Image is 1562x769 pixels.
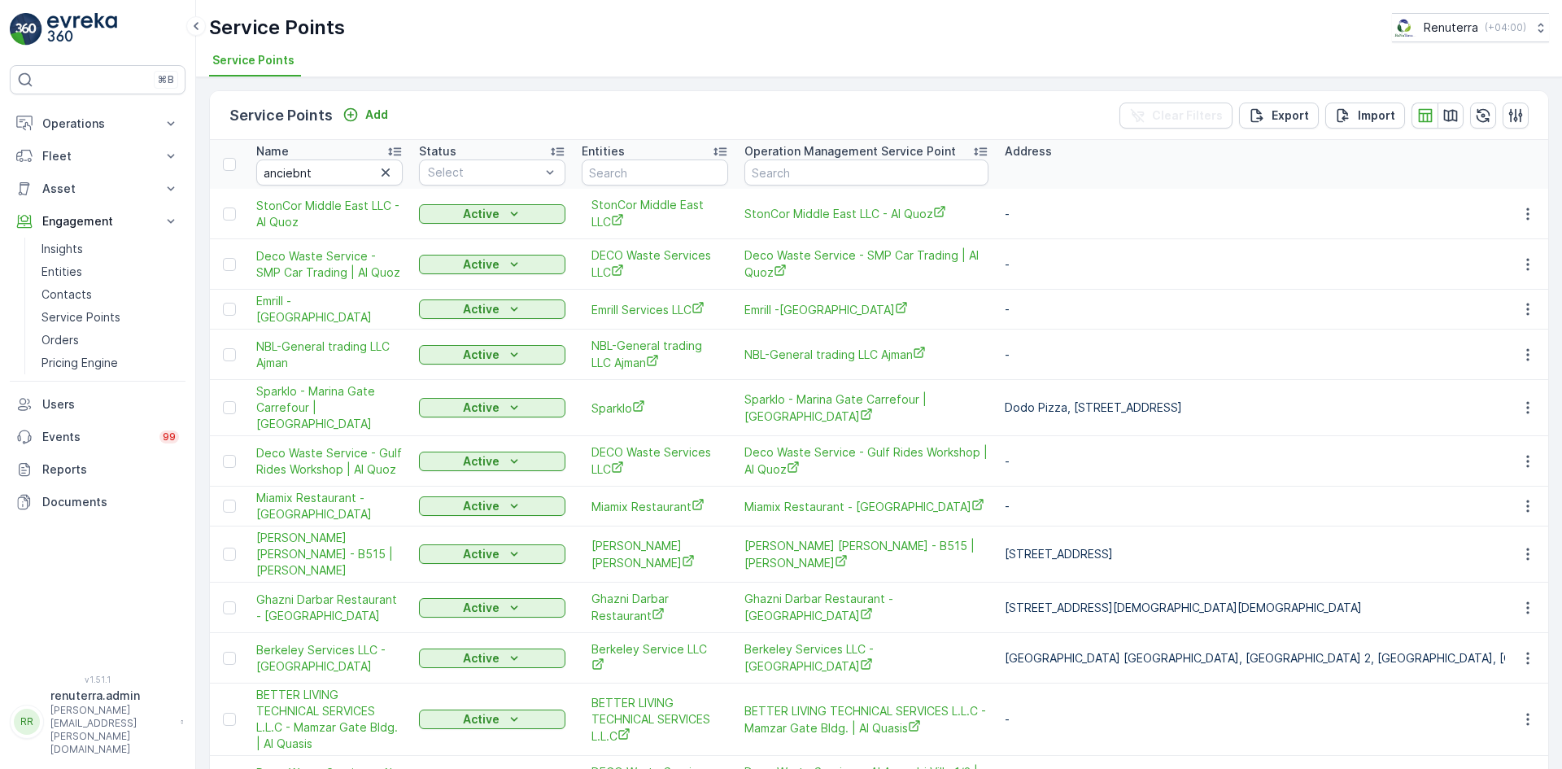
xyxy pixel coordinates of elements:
[419,496,565,516] button: Active
[336,105,395,125] button: Add
[223,401,236,414] div: Toggle Row Selected
[744,498,988,515] a: Miamix Restaurant - Al Nadha
[10,486,185,518] a: Documents
[463,206,500,222] p: Active
[223,548,236,561] div: Toggle Row Selected
[591,695,718,745] a: BETTER LIVING TECHNICAL SERVICES L.L.C
[256,293,403,326] a: Emrill -Yansoon Buildings
[744,205,988,222] a: StonCor Middle East LLC - Al Quoz
[428,164,540,181] p: Select
[223,652,236,665] div: Toggle Row Selected
[256,490,403,522] span: Miamix Restaurant - [GEOGRAPHIC_DATA]
[582,143,625,159] p: Entities
[35,329,185,352] a: Orders
[256,687,403,752] a: BETTER LIVING TECHNICAL SERVICES L.L.C - Mamzar Gate Bldg. | Al Quasis
[223,455,236,468] div: Toggle Row Selected
[1272,107,1309,124] p: Export
[591,338,718,371] span: NBL-General trading LLC Ajman
[463,453,500,470] p: Active
[256,445,403,478] a: Deco Waste Service - Gulf Rides Workshop | Al Quoz
[582,159,728,186] input: Search
[1152,107,1223,124] p: Clear Filters
[591,444,718,478] span: DECO Waste Services LLC
[419,452,565,471] button: Active
[42,181,153,197] p: Asset
[744,143,956,159] p: Operation Management Service Point
[212,52,295,68] span: Service Points
[223,500,236,513] div: Toggle Row Selected
[256,339,403,371] span: NBL-General trading LLC Ajman
[223,713,236,726] div: Toggle Row Selected
[256,198,403,230] a: StonCor Middle East LLC - Al Quoz
[463,650,500,666] p: Active
[14,709,40,735] div: RR
[47,13,117,46] img: logo_light-DOdMpM7g.png
[744,498,988,515] span: Miamix Restaurant - [GEOGRAPHIC_DATA]
[256,642,403,675] a: Berkeley Services LLC - Town Square
[463,498,500,514] p: Active
[463,711,500,727] p: Active
[591,400,718,417] span: Sparklo
[223,601,236,614] div: Toggle Row Selected
[35,306,185,329] a: Service Points
[35,260,185,283] a: Entities
[35,283,185,306] a: Contacts
[1325,103,1405,129] button: Import
[744,444,988,478] a: Deco Waste Service - Gulf Rides Workshop | Al Quoz
[10,688,185,756] button: RRrenuterra.admin[PERSON_NAME][EMAIL_ADDRESS][PERSON_NAME][DOMAIN_NAME]
[591,301,718,318] a: Emrill Services LLC
[41,355,118,371] p: Pricing Engine
[419,649,565,668] button: Active
[1392,13,1549,42] button: Renuterra(+04:00)
[256,642,403,675] span: Berkeley Services LLC - [GEOGRAPHIC_DATA]
[229,104,333,127] p: Service Points
[591,591,718,624] a: Ghazni Darbar Restaurant
[1424,20,1478,36] p: Renuterra
[419,710,565,729] button: Active
[419,204,565,224] button: Active
[744,301,988,318] a: Emrill -Yansoon Buildings
[223,208,236,221] div: Toggle Row Selected
[591,641,718,675] span: Berkeley Service LLC
[35,238,185,260] a: Insights
[744,159,988,186] input: Search
[10,421,185,453] a: Events99
[10,140,185,173] button: Fleet
[256,592,403,624] a: Ghazni Darbar Restaurant - Sonapur
[256,248,403,281] a: Deco Waste Service - SMP Car Trading | Al Quoz
[50,704,172,756] p: [PERSON_NAME][EMAIL_ADDRESS][PERSON_NAME][DOMAIN_NAME]
[744,346,988,363] span: NBL-General trading LLC Ajman
[10,675,185,684] span: v 1.51.1
[209,15,345,41] p: Service Points
[256,143,289,159] p: Name
[1485,21,1526,34] p: ( +04:00 )
[1358,107,1395,124] p: Import
[744,703,988,736] a: BETTER LIVING TECHNICAL SERVICES L.L.C - Mamzar Gate Bldg. | Al Quasis
[1239,103,1319,129] button: Export
[463,400,500,416] p: Active
[591,197,718,230] span: StonCor Middle East LLC
[744,247,988,281] a: Deco Waste Service - SMP Car Trading | Al Quoz
[591,498,718,515] a: Miamix Restaurant
[256,383,403,432] span: Sparklo - Marina Gate Carrefour | [GEOGRAPHIC_DATA]
[463,600,500,616] p: Active
[744,391,988,425] span: Sparklo - Marina Gate Carrefour | [GEOGRAPHIC_DATA]
[42,429,150,445] p: Events
[419,598,565,618] button: Active
[591,538,718,571] span: [PERSON_NAME] [PERSON_NAME]
[223,348,236,361] div: Toggle Row Selected
[41,309,120,326] p: Service Points
[10,388,185,421] a: Users
[42,396,179,413] p: Users
[419,143,456,159] p: Status
[256,530,403,579] span: [PERSON_NAME] [PERSON_NAME] - B515 | [PERSON_NAME]
[42,494,179,510] p: Documents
